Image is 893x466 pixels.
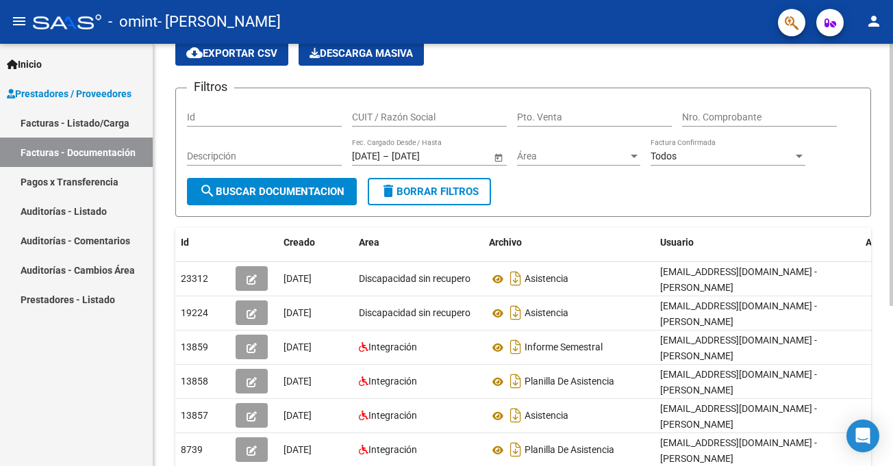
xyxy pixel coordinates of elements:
i: Descargar documento [507,370,525,392]
span: Usuario [660,237,694,248]
span: [EMAIL_ADDRESS][DOMAIN_NAME] - [PERSON_NAME] [660,300,817,327]
span: [DATE] [284,341,312,352]
span: [EMAIL_ADDRESS][DOMAIN_NAME] - [PERSON_NAME] [660,335,817,361]
span: Borrar Filtros [380,185,479,198]
i: Descargar documento [507,336,525,358]
span: - [PERSON_NAME] [158,7,281,37]
datatable-header-cell: Area [353,228,483,257]
i: Descargar documento [507,302,525,324]
span: [DATE] [284,376,312,387]
mat-icon: search [199,183,216,199]
span: Id [181,237,189,248]
span: 8739 [181,444,203,455]
span: Descarga Masiva [310,47,413,60]
input: Fecha inicio [352,151,380,162]
datatable-header-cell: Archivo [483,228,655,257]
span: 13858 [181,376,208,387]
span: [DATE] [284,307,312,318]
mat-icon: cloud_download [186,44,203,61]
span: Asistencia [525,411,568,422]
button: Buscar Documentacion [187,178,357,205]
span: - omint [108,7,158,37]
button: Borrar Filtros [368,178,491,205]
button: Descarga Masiva [299,41,424,66]
span: Integración [368,376,417,387]
span: Asistencia [525,274,568,285]
span: Integración [368,341,417,352]
span: Exportar CSV [186,47,277,60]
app-download-masive: Descarga masiva de comprobantes (adjuntos) [299,41,424,66]
span: Integración [368,444,417,455]
datatable-header-cell: Id [175,228,230,257]
h3: Filtros [187,77,234,96]
button: Open calendar [491,150,505,164]
span: Área [517,151,628,162]
span: [EMAIL_ADDRESS][DOMAIN_NAME] - [PERSON_NAME] [660,266,817,293]
span: Asistencia [525,308,568,319]
span: [EMAIL_ADDRESS][DOMAIN_NAME] - [PERSON_NAME] [660,369,817,396]
span: Discapacidad sin recupero [359,273,470,284]
span: Todos [651,151,677,161]
span: 23312 [181,273,208,284]
span: [DATE] [284,410,312,421]
datatable-header-cell: Creado [278,228,353,257]
span: – [383,151,389,162]
span: [EMAIL_ADDRESS][DOMAIN_NAME] - [PERSON_NAME] [660,403,817,430]
span: [DATE] [284,444,312,455]
mat-icon: menu [11,13,27,29]
span: Prestadores / Proveedores [7,86,131,101]
input: Fecha fin [392,151,459,162]
span: 13859 [181,341,208,352]
button: Exportar CSV [175,41,288,66]
span: [DATE] [284,273,312,284]
span: Planilla De Asistencia [525,445,614,456]
mat-icon: delete [380,183,397,199]
mat-icon: person [866,13,882,29]
span: Informe Semestral [525,342,603,353]
span: Inicio [7,57,42,72]
div: Open Intercom Messenger [846,419,879,452]
i: Descargar documento [507,404,525,426]
span: Discapacidad sin recupero [359,307,470,318]
span: Planilla De Asistencia [525,376,614,387]
datatable-header-cell: Usuario [655,228,860,257]
span: 13857 [181,410,208,421]
span: Archivo [489,237,522,248]
span: Integración [368,410,417,421]
i: Descargar documento [507,439,525,461]
span: Creado [284,237,315,248]
span: [EMAIL_ADDRESS][DOMAIN_NAME] - [PERSON_NAME] [660,437,817,464]
span: 19224 [181,307,208,318]
span: Buscar Documentacion [199,185,344,198]
span: Area [359,237,379,248]
i: Descargar documento [507,268,525,289]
